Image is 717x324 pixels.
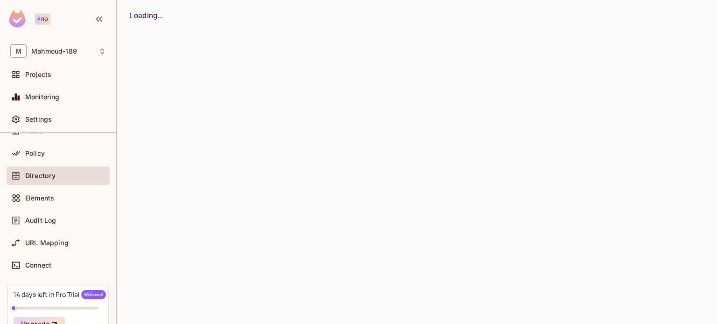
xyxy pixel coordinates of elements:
div: Loading... [130,10,704,21]
span: Elements [25,194,54,202]
img: SReyMgAAAABJRU5ErkJggg== [9,10,26,28]
span: Welcome! [81,290,106,299]
span: Audit Log [25,217,56,224]
span: Workspace: Mahmoud-189 [31,48,77,55]
span: Monitoring [25,93,60,101]
span: Projects [25,71,51,78]
div: Pro [35,14,50,25]
span: Settings [25,116,52,123]
div: 14 days left in Pro Trial [14,290,106,299]
span: Policy [25,150,45,157]
span: Connect [25,262,51,269]
span: Directory [25,172,56,179]
span: M [10,44,27,58]
span: URL Mapping [25,239,69,247]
